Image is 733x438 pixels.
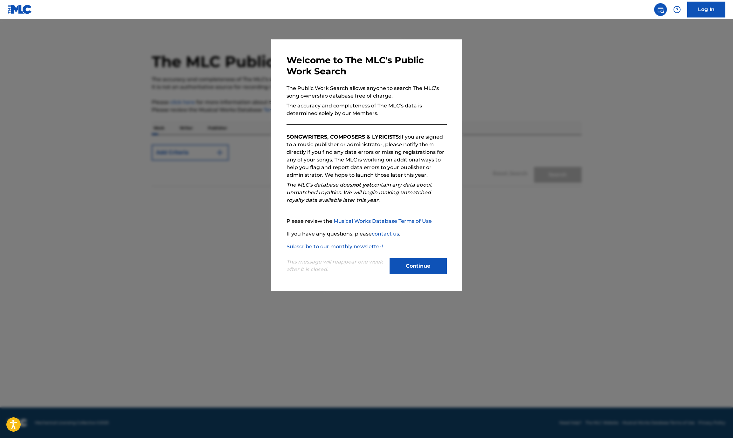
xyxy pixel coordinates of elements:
[372,231,399,237] a: contact us
[654,3,667,16] a: Public Search
[657,6,664,13] img: search
[671,3,683,16] div: Help
[687,2,725,17] a: Log In
[334,218,432,224] a: Musical Works Database Terms of Use
[287,182,432,203] em: The MLC’s database does contain any data about unmatched royalties. We will begin making unmatche...
[287,134,400,140] strong: SONGWRITERS, COMPOSERS & LYRICISTS:
[287,230,447,238] p: If you have any questions, please .
[287,133,447,179] p: If you are signed to a music publisher or administrator, please notify them directly if you find ...
[287,85,447,100] p: The Public Work Search allows anyone to search The MLC’s song ownership database free of charge.
[287,55,447,77] h3: Welcome to The MLC's Public Work Search
[352,182,371,188] strong: not yet
[287,102,447,117] p: The accuracy and completeness of The MLC’s data is determined solely by our Members.
[673,6,681,13] img: help
[287,217,447,225] p: Please review the
[287,258,386,273] p: This message will reappear one week after it is closed.
[8,5,32,14] img: MLC Logo
[287,243,383,250] a: Subscribe to our monthly newsletter!
[390,258,447,274] button: Continue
